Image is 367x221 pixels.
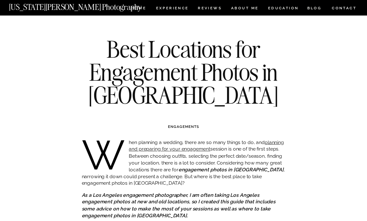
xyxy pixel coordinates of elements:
[267,6,299,11] a: EDUCATION
[179,167,284,173] strong: engagement photos in [GEOGRAPHIC_DATA]
[156,6,188,11] a: Experience
[129,139,284,152] a: planning and preparing for your engagement
[307,6,322,11] a: BLOG
[82,192,276,218] em: As a Los Angeles engagement photographer, I am often taking Los Angeles engagement photos at new ...
[168,124,199,129] a: ENGAGEMENTS
[82,139,286,187] p: When planning a wedding, there are so many things to do, and session is one of the first steps. B...
[231,6,258,11] a: ABOUT ME
[198,6,221,11] a: REVIEWS
[72,38,295,107] h1: Best Locations for Engagement Photos in [GEOGRAPHIC_DATA]
[332,5,357,11] a: CONTACT
[130,6,147,11] a: HOME
[9,3,163,8] a: [US_STATE][PERSON_NAME] Photography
